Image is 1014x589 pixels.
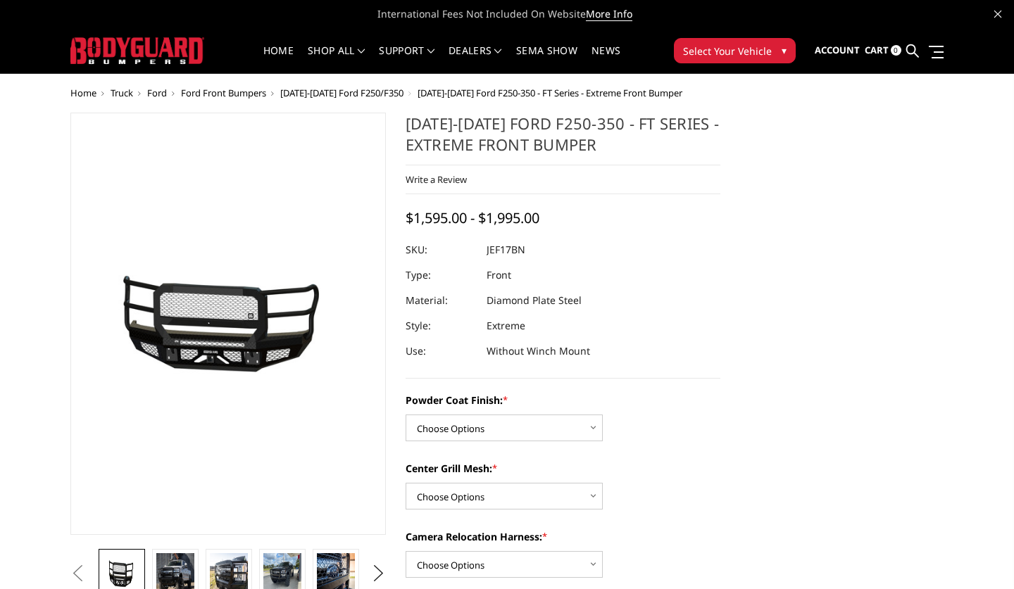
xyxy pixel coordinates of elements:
[418,87,682,99] span: [DATE]-[DATE] Ford F250-350 - FT Series - Extreme Front Bumper
[263,46,294,73] a: Home
[865,44,889,56] span: Cart
[70,113,386,535] a: 2017-2022 Ford F250-350 - FT Series - Extreme Front Bumper
[406,208,539,227] span: $1,595.00 - $1,995.00
[111,87,133,99] a: Truck
[147,87,167,99] a: Ford
[782,43,787,58] span: ▾
[891,45,901,56] span: 0
[449,46,502,73] a: Dealers
[487,313,525,338] dd: Extreme
[815,44,860,56] span: Account
[487,237,525,262] dd: JEF17BN
[487,288,582,313] dd: Diamond Plate Steel
[308,46,365,73] a: shop all
[487,262,511,288] dd: Front
[487,338,590,364] dd: Without Winch Mount
[181,87,266,99] a: Ford Front Bumpers
[379,46,434,73] a: Support
[406,288,476,313] dt: Material:
[280,87,403,99] a: [DATE]-[DATE] Ford F250/F350
[406,262,476,288] dt: Type:
[406,173,467,186] a: Write a Review
[591,46,620,73] a: News
[67,563,88,584] button: Previous
[368,563,389,584] button: Next
[406,393,721,407] label: Powder Coat Finish:
[406,113,721,165] h1: [DATE]-[DATE] Ford F250-350 - FT Series - Extreme Front Bumper
[406,313,476,338] dt: Style:
[944,521,1014,589] iframe: Chat Widget
[406,237,476,262] dt: SKU:
[865,32,901,70] a: Cart 0
[406,529,721,544] label: Camera Relocation Harness:
[586,7,632,21] a: More Info
[406,461,721,476] label: Center Grill Mesh:
[674,38,796,63] button: Select Your Vehicle
[406,338,476,364] dt: Use:
[815,32,860,70] a: Account
[70,37,204,63] img: BODYGUARD BUMPERS
[516,46,577,73] a: SEMA Show
[683,44,772,58] span: Select Your Vehicle
[70,87,96,99] a: Home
